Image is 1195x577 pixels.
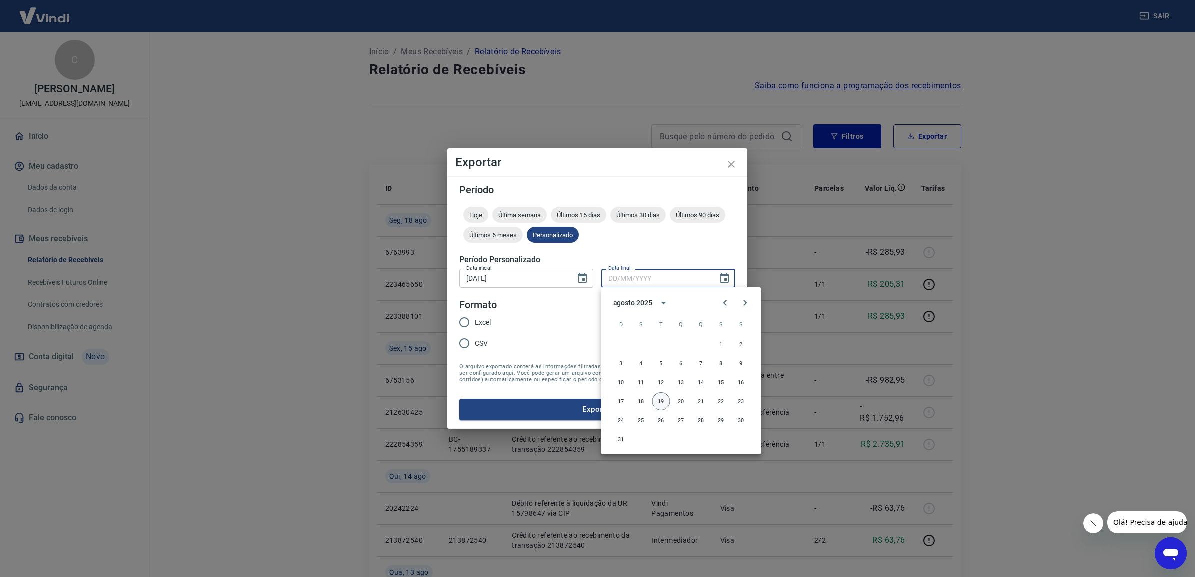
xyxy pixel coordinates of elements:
button: 19 [652,392,670,410]
button: Exportar [459,399,735,420]
div: agosto 2025 [613,298,652,308]
iframe: Mensagem da empresa [1107,511,1187,533]
legend: Formato [459,298,497,312]
button: Next month [735,293,755,313]
button: 6 [672,354,690,372]
span: sábado [732,314,750,334]
h5: Período [459,185,735,195]
iframe: Botão para abrir a janela de mensagens [1155,537,1187,569]
button: 20 [672,392,690,410]
button: 12 [652,373,670,391]
label: Data final [608,264,631,272]
span: Hoje [463,211,488,219]
button: 25 [632,411,650,429]
input: DD/MM/YYYY [459,269,568,287]
input: DD/MM/YYYY [601,269,710,287]
button: 14 [692,373,710,391]
div: Últimos 90 dias [670,207,725,223]
button: 7 [692,354,710,372]
h4: Exportar [455,156,739,168]
span: domingo [612,314,630,334]
button: 17 [612,392,630,410]
div: Últimos 15 dias [551,207,606,223]
label: Data inicial [466,264,492,272]
button: 26 [652,411,670,429]
button: 23 [732,392,750,410]
span: CSV [475,338,488,349]
button: 31 [612,430,630,448]
button: 30 [732,411,750,429]
button: 18 [632,392,650,410]
button: 21 [692,392,710,410]
span: O arquivo exportado conterá as informações filtradas na tela anterior com exceção do período que ... [459,363,735,383]
div: Últimos 6 meses [463,227,523,243]
button: Previous month [715,293,735,313]
span: Últimos 30 dias [610,211,666,219]
span: Olá! Precisa de ajuda? [6,7,84,15]
span: terça-feira [652,314,670,334]
div: Personalizado [527,227,579,243]
button: 10 [612,373,630,391]
button: 16 [732,373,750,391]
button: Choose date [714,268,734,288]
span: Últimos 6 meses [463,231,523,239]
span: quinta-feira [692,314,710,334]
span: Últimos 15 dias [551,211,606,219]
button: 8 [712,354,730,372]
button: Choose date, selected date is 18 de ago de 2025 [572,268,592,288]
button: 2 [732,335,750,353]
span: Última semana [492,211,547,219]
button: 3 [612,354,630,372]
span: segunda-feira [632,314,650,334]
span: Excel [475,317,491,328]
button: 1 [712,335,730,353]
button: 27 [672,411,690,429]
iframe: Fechar mensagem [1083,513,1103,533]
button: 9 [732,354,750,372]
span: Personalizado [527,231,579,239]
button: 11 [632,373,650,391]
div: Últimos 30 dias [610,207,666,223]
button: 4 [632,354,650,372]
h5: Período Personalizado [459,255,735,265]
div: Hoje [463,207,488,223]
button: 29 [712,411,730,429]
div: Última semana [492,207,547,223]
button: 15 [712,373,730,391]
span: quarta-feira [672,314,690,334]
button: calendar view is open, switch to year view [655,294,672,311]
button: 13 [672,373,690,391]
button: 5 [652,354,670,372]
button: 22 [712,392,730,410]
span: sexta-feira [712,314,730,334]
span: Últimos 90 dias [670,211,725,219]
button: close [719,152,743,176]
button: 28 [692,411,710,429]
button: 24 [612,411,630,429]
